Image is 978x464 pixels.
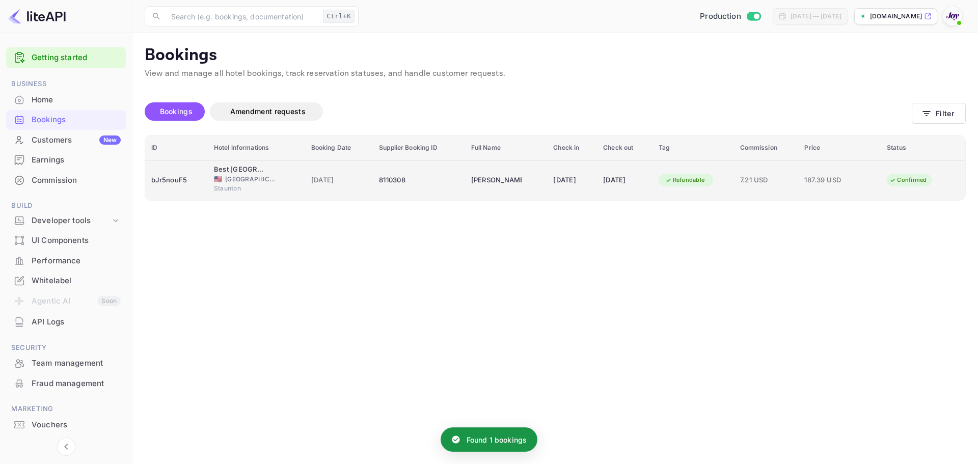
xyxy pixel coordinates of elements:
[305,135,373,160] th: Booking Date
[6,251,126,271] div: Performance
[151,172,202,188] div: bJr5nouF5
[32,94,121,106] div: Home
[32,419,121,431] div: Vouchers
[32,215,111,227] div: Developer tools
[145,68,966,80] p: View and manage all hotel bookings, track reservation statuses, and handle customer requests.
[881,135,965,160] th: Status
[6,353,126,373] div: Team management
[160,107,193,116] span: Bookings
[6,415,126,434] a: Vouchers
[700,11,741,22] span: Production
[6,171,126,190] div: Commission
[798,135,881,160] th: Price
[6,231,126,250] a: UI Components
[323,10,355,23] div: Ctrl+K
[6,200,126,211] span: Build
[6,312,126,331] a: API Logs
[57,438,75,456] button: Collapse navigation
[870,12,922,21] p: [DOMAIN_NAME]
[32,134,121,146] div: Customers
[32,255,121,267] div: Performance
[145,135,965,200] table: booking table
[32,378,121,390] div: Fraud management
[6,212,126,230] div: Developer tools
[32,175,121,186] div: Commission
[165,6,319,26] input: Search (e.g. bookings, documentation)
[6,110,126,129] a: Bookings
[32,316,121,328] div: API Logs
[653,135,734,160] th: Tag
[471,172,522,188] div: Juliana Haug
[912,103,966,124] button: Filter
[597,135,652,160] th: Check out
[373,135,465,160] th: Supplier Booking ID
[214,176,222,182] span: United States of America
[791,12,841,21] div: [DATE] — [DATE]
[6,78,126,90] span: Business
[379,172,459,188] div: 8110308
[6,353,126,372] a: Team management
[6,251,126,270] a: Performance
[6,415,126,435] div: Vouchers
[6,110,126,130] div: Bookings
[6,90,126,110] div: Home
[214,165,265,175] div: Best Western Staunton Inn
[883,174,933,186] div: Confirmed
[6,342,126,353] span: Security
[6,374,126,394] div: Fraud management
[214,184,265,193] span: Staunton
[804,175,855,186] span: 187.39 USD
[230,107,306,116] span: Amendment requests
[734,135,799,160] th: Commission
[6,374,126,393] a: Fraud management
[208,135,305,160] th: Hotel informations
[6,271,126,290] a: Whitelabel
[696,11,765,22] div: Switch to Sandbox mode
[32,52,121,64] a: Getting started
[603,172,646,188] div: [DATE]
[6,130,126,150] div: CustomersNew
[145,135,208,160] th: ID
[553,172,591,188] div: [DATE]
[225,175,276,184] span: [GEOGRAPHIC_DATA]
[6,271,126,291] div: Whitelabel
[32,154,121,166] div: Earnings
[8,8,66,24] img: LiteAPI logo
[6,130,126,149] a: CustomersNew
[944,8,961,24] img: With Joy
[32,235,121,247] div: UI Components
[6,231,126,251] div: UI Components
[6,171,126,189] a: Commission
[6,312,126,332] div: API Logs
[145,102,912,121] div: account-settings tabs
[547,135,597,160] th: Check in
[32,358,121,369] div: Team management
[99,135,121,145] div: New
[6,150,126,169] a: Earnings
[6,47,126,68] div: Getting started
[659,174,712,186] div: Refundable
[311,175,367,186] span: [DATE]
[32,114,121,126] div: Bookings
[6,403,126,415] span: Marketing
[6,90,126,109] a: Home
[6,150,126,170] div: Earnings
[740,175,793,186] span: 7.21 USD
[467,434,527,445] p: Found 1 bookings
[465,135,548,160] th: Full Name
[32,275,121,287] div: Whitelabel
[145,45,966,66] p: Bookings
